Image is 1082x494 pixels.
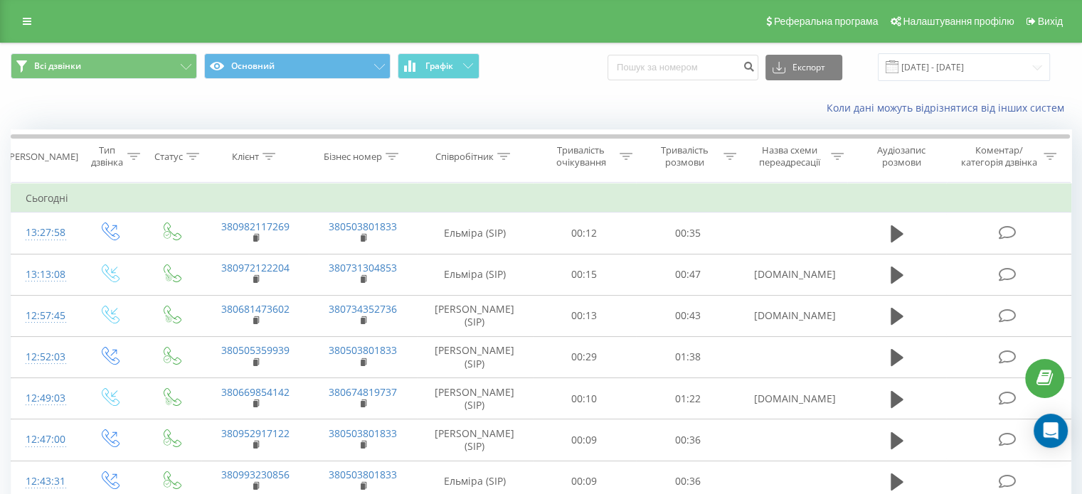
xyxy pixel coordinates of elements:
[1034,414,1068,448] div: Open Intercom Messenger
[533,419,636,461] td: 00:09
[221,302,290,316] a: 380681473602
[26,261,63,289] div: 13:13:08
[232,151,259,163] div: Клієнт
[425,61,453,71] span: Графік
[221,426,290,440] a: 380952917122
[329,385,397,399] a: 380674819737
[546,144,617,168] div: Тривалість очікування
[26,343,63,371] div: 12:52:03
[533,378,636,419] td: 00:10
[329,302,397,316] a: 380734352736
[636,336,739,377] td: 01:38
[34,60,81,72] span: Всі дзвінки
[398,53,479,79] button: Графік
[860,144,943,168] div: Аудіозапис розмови
[417,213,533,254] td: Ельміра (SIP)
[26,219,63,247] div: 13:27:58
[739,378,847,419] td: [DOMAIN_NAME]
[636,419,739,461] td: 00:36
[221,261,290,274] a: 380972122204
[636,213,739,254] td: 00:35
[417,254,533,295] td: Ельміра (SIP)
[154,151,183,163] div: Статус
[636,254,739,295] td: 00:47
[324,151,382,163] div: Бізнес номер
[221,220,290,233] a: 380982117269
[221,343,290,357] a: 380505359939
[739,295,847,336] td: [DOMAIN_NAME]
[533,336,636,377] td: 00:29
[417,295,533,336] td: [PERSON_NAME] (SIP)
[636,378,739,419] td: 01:22
[329,426,397,440] a: 380503801833
[26,426,63,453] div: 12:47:00
[753,144,827,168] div: Назва схеми переадресації
[649,144,720,168] div: Тривалість розмови
[329,343,397,357] a: 380503801833
[90,144,123,168] div: Тип дзвінка
[204,53,391,79] button: Основний
[417,419,533,461] td: [PERSON_NAME] (SIP)
[636,295,739,336] td: 00:43
[329,468,397,481] a: 380503801833
[827,101,1071,114] a: Коли дані можуть відрізнятися вiд інших систем
[533,295,636,336] td: 00:13
[1038,16,1063,27] span: Вихід
[774,16,879,27] span: Реферальна програма
[329,220,397,233] a: 380503801833
[739,254,847,295] td: [DOMAIN_NAME]
[221,468,290,481] a: 380993230856
[608,55,758,80] input: Пошук за номером
[26,302,63,330] div: 12:57:45
[417,336,533,377] td: [PERSON_NAME] (SIP)
[6,151,78,163] div: [PERSON_NAME]
[533,213,636,254] td: 00:12
[329,261,397,274] a: 380731304853
[957,144,1040,168] div: Коментар/категорія дзвінка
[11,184,1071,213] td: Сьогодні
[417,378,533,419] td: [PERSON_NAME] (SIP)
[26,385,63,412] div: 12:49:03
[221,385,290,399] a: 380669854142
[765,55,842,80] button: Експорт
[11,53,197,79] button: Всі дзвінки
[533,254,636,295] td: 00:15
[435,151,494,163] div: Співробітник
[903,16,1014,27] span: Налаштування профілю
